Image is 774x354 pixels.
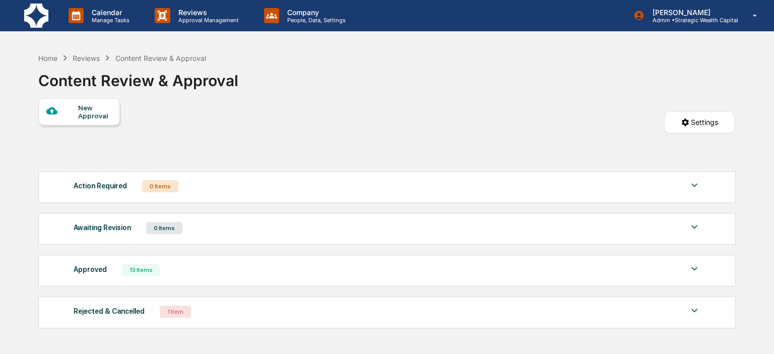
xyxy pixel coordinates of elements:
div: New Approval [78,104,112,120]
p: Approval Management [170,17,244,24]
img: caret [688,221,700,233]
p: Reviews [170,8,244,17]
iframe: Open customer support [742,321,769,348]
p: Calendar [84,8,135,17]
div: 0 Items [142,180,178,192]
img: caret [688,263,700,275]
div: Action Required [74,179,127,192]
div: Content Review & Approval [38,63,238,90]
div: Rejected & Cancelled [74,305,145,318]
button: Settings [664,111,735,133]
p: Manage Tasks [84,17,135,24]
p: Admin • Strategic Wealth Capital [644,17,738,24]
div: 0 Items [146,222,182,234]
img: caret [688,305,700,317]
div: 1 Item [160,306,191,318]
div: Home [38,54,57,62]
p: People, Data, Settings [279,17,351,24]
p: [PERSON_NAME] [644,8,738,17]
div: Awaiting Revision [74,221,131,234]
p: Company [279,8,351,17]
div: Content Review & Approval [115,54,206,62]
div: Reviews [73,54,100,62]
div: Approved [74,263,107,276]
img: caret [688,179,700,191]
img: logo [24,4,48,28]
div: 13 Items [122,264,160,276]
